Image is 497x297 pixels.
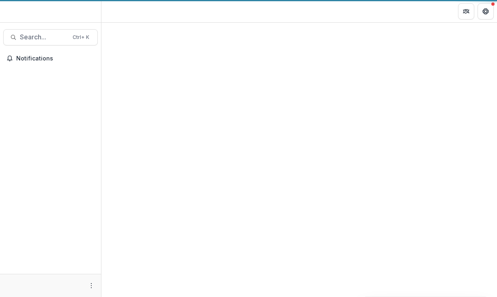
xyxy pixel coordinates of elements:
div: Ctrl + K [71,33,91,42]
span: Notifications [16,55,95,62]
button: More [86,281,96,291]
span: Search... [20,33,68,41]
nav: breadcrumb [105,5,139,17]
button: Notifications [3,52,98,65]
button: Search... [3,29,98,45]
button: Partners [458,3,474,19]
button: Get Help [478,3,494,19]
